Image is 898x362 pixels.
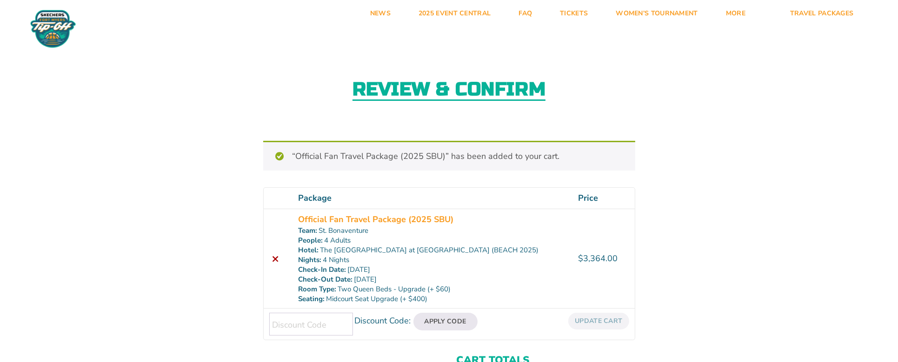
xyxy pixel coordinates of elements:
a: Official Fan Travel Package (2025 SBU) [298,213,453,226]
p: [DATE] [298,265,567,275]
dt: Hotel: [298,245,319,255]
p: [DATE] [298,275,567,284]
button: Update cart [568,313,629,329]
p: 4 Adults [298,236,567,245]
dt: Room Type: [298,284,336,294]
dt: Nights: [298,255,321,265]
button: Apply Code [413,313,478,330]
p: Two Queen Beds - Upgrade (+ $60) [298,284,567,294]
th: Price [572,188,634,209]
dt: Seating: [298,294,325,304]
img: Fort Myers Tip-Off [28,9,78,48]
p: The [GEOGRAPHIC_DATA] at [GEOGRAPHIC_DATA] (BEACH 2025) [298,245,567,255]
h2: Review & Confirm [353,80,546,101]
dt: Check-Out Date: [298,275,353,284]
div: “Official Fan Travel Package (2025 SBU)” has been added to your cart. [263,141,635,171]
bdi: 3,364.00 [578,253,618,264]
input: Discount Code [269,313,353,336]
p: 4 Nights [298,255,567,265]
p: St. Bonaventure [298,226,567,236]
dt: People: [298,236,323,245]
p: Midcourt Seat Upgrade (+ $400) [298,294,567,304]
dt: Team: [298,226,317,236]
label: Discount Code: [355,315,411,326]
dt: Check-In Date: [298,265,346,275]
a: Remove this item [269,252,282,265]
span: $ [578,253,583,264]
th: Package [293,188,573,209]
